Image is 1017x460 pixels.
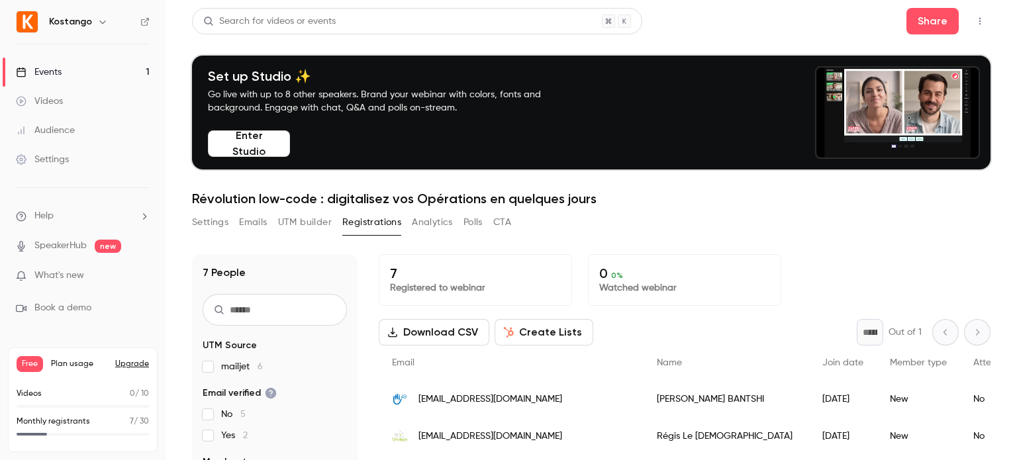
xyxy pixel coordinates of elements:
[192,191,991,207] h1: Révolution low-code : digitalisez vos Opérations en quelques jours
[221,360,263,373] span: mailjet
[203,387,277,400] span: Email verified
[203,265,246,281] h1: 7 People
[203,339,257,352] span: UTM Source
[392,428,408,444] img: urcoopa.fr
[822,358,863,367] span: Join date
[130,390,135,398] span: 0
[379,319,489,345] button: Download CSV
[392,358,414,367] span: Email
[130,416,149,428] p: / 30
[644,418,809,455] div: Régis Le [DEMOGRAPHIC_DATA]
[599,265,770,281] p: 0
[221,429,248,442] span: Yes
[221,408,246,421] span: No
[115,359,149,369] button: Upgrade
[208,130,290,157] button: Enter Studio
[392,391,408,407] img: hi.org
[17,388,42,400] p: Videos
[243,431,248,440] span: 2
[17,11,38,32] img: Kostango
[34,269,84,283] span: What's new
[809,418,877,455] div: [DATE]
[644,381,809,418] div: [PERSON_NAME] BANTSHI
[495,319,593,345] button: Create Lists
[34,209,54,223] span: Help
[17,416,90,428] p: Monthly registrants
[34,239,87,253] a: SpeakerHub
[192,212,228,233] button: Settings
[877,418,960,455] div: New
[16,209,150,223] li: help-dropdown-opener
[239,212,267,233] button: Emails
[17,356,43,372] span: Free
[49,15,92,28] h6: Kostango
[130,418,134,426] span: 7
[809,381,877,418] div: [DATE]
[95,240,121,253] span: new
[258,362,263,371] span: 6
[203,15,336,28] div: Search for videos or events
[418,430,562,443] span: [EMAIL_ADDRESS][DOMAIN_NAME]
[463,212,483,233] button: Polls
[906,8,959,34] button: Share
[877,381,960,418] div: New
[412,212,453,233] button: Analytics
[973,358,1014,367] span: Attended
[390,265,561,281] p: 7
[34,301,91,315] span: Book a demo
[16,66,62,79] div: Events
[51,359,107,369] span: Plan usage
[240,410,246,419] span: 5
[890,358,947,367] span: Member type
[493,212,511,233] button: CTA
[16,95,63,108] div: Videos
[657,358,682,367] span: Name
[390,281,561,295] p: Registered to webinar
[889,326,922,339] p: Out of 1
[208,68,572,84] h4: Set up Studio ✨
[599,281,770,295] p: Watched webinar
[278,212,332,233] button: UTM builder
[208,88,572,115] p: Go live with up to 8 other speakers. Brand your webinar with colors, fonts and background. Engage...
[342,212,401,233] button: Registrations
[418,392,562,406] span: [EMAIL_ADDRESS][DOMAIN_NAME]
[16,124,75,137] div: Audience
[16,153,69,166] div: Settings
[130,388,149,400] p: / 10
[611,271,623,280] span: 0 %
